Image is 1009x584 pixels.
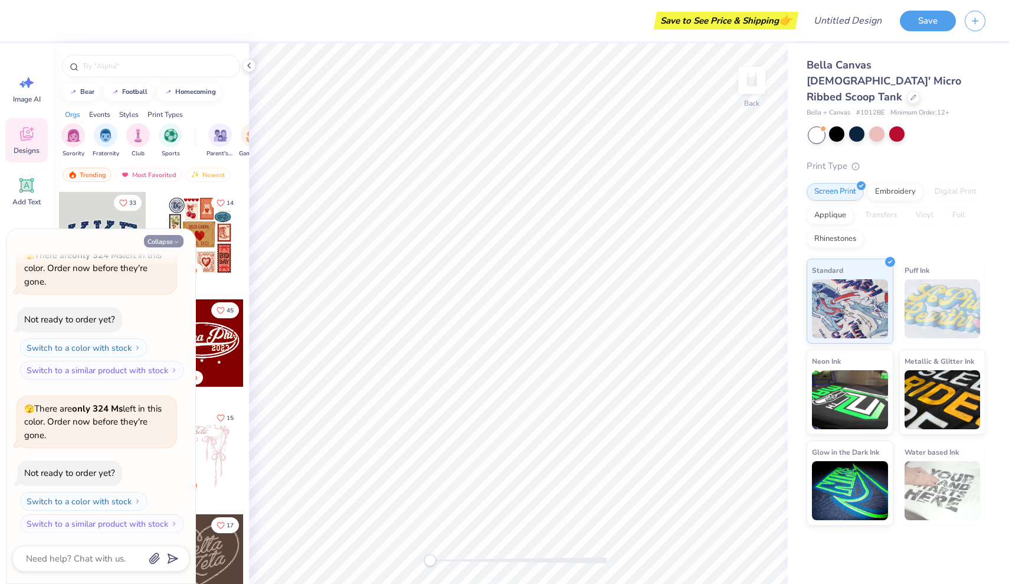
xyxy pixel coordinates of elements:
img: Metallic & Glitter Ink [905,370,981,429]
div: Not ready to order yet? [24,314,115,325]
button: Like [211,195,239,211]
div: Not ready to order yet? [24,467,115,479]
div: Newest [185,168,230,182]
input: Untitled Design [804,9,891,32]
div: bear [80,89,94,95]
img: Sports Image [164,129,178,142]
img: Standard [812,279,888,338]
img: Switch to a similar product with stock [171,367,178,374]
span: Bella Canvas [DEMOGRAPHIC_DATA]' Micro Ribbed Scoop Tank [807,58,961,104]
div: Orgs [65,109,80,120]
strong: only 324 Ms [72,403,123,415]
img: Switch to a color with stock [134,344,141,351]
span: Add Text [12,197,41,207]
img: Parent's Weekend Image [214,129,227,142]
span: # 1012BE [856,108,884,118]
div: Vinyl [908,207,941,224]
div: Applique [807,207,854,224]
img: trending.gif [68,171,77,179]
button: filter button [207,123,234,158]
span: 15 [227,415,234,421]
button: Save [900,11,956,31]
img: most_fav.gif [120,171,130,179]
div: Accessibility label [424,554,436,566]
div: Styles [119,109,139,120]
img: Sorority Image [67,129,80,142]
img: Switch to a similar product with stock [171,520,178,527]
span: Standard [812,264,843,276]
div: filter for Fraternity [93,123,119,158]
div: Print Type [807,159,985,173]
div: football [122,89,148,95]
button: homecoming [157,83,221,101]
button: filter button [239,123,266,158]
img: trend_line.gif [163,89,173,96]
div: Rhinestones [807,230,864,248]
div: homecoming [175,89,216,95]
div: Screen Print [807,183,864,201]
span: Sports [162,149,180,158]
img: Switch to a color with stock [134,498,141,505]
button: filter button [61,123,85,158]
span: Minimum Order: 12 + [890,108,949,118]
button: Like [114,195,142,211]
div: filter for Parent's Weekend [207,123,234,158]
button: Like [211,302,239,318]
span: Metallic & Glitter Ink [905,355,974,367]
img: newest.gif [191,171,200,179]
button: bear [62,83,100,101]
button: filter button [126,123,150,158]
div: Embroidery [867,183,923,201]
div: Print Types [148,109,183,120]
div: Digital Print [927,183,984,201]
span: 17 [227,523,234,528]
div: filter for Game Day [239,123,266,158]
span: Neon Ink [812,355,841,367]
img: trend_line.gif [68,89,78,96]
span: Bella + Canvas [807,108,850,118]
img: Glow in the Dark Ink [812,461,888,520]
button: Switch to a similar product with stock [20,361,184,380]
button: Collapse [144,235,184,247]
span: 🫣 [24,403,34,415]
span: Glow in the Dark Ink [812,446,879,458]
span: 45 [227,308,234,314]
strong: only 324 Ms [72,249,123,261]
span: Game Day [239,149,266,158]
span: 🫣 [24,250,34,261]
span: Parent's Weekend [207,149,234,158]
span: Image AI [13,94,41,104]
img: Water based Ink [905,461,981,520]
div: filter for Club [126,123,150,158]
button: football [104,83,153,101]
span: Designs [14,146,40,155]
span: 14 [227,200,234,206]
img: trend_line.gif [110,89,120,96]
input: Try "Alpha" [81,60,232,72]
button: Like [211,517,239,533]
img: Back [740,68,764,92]
span: Puff Ink [905,264,929,276]
button: Like [211,410,239,426]
span: Fraternity [93,149,119,158]
img: Fraternity Image [99,129,112,142]
span: There are left in this color. Order now before they're gone. [24,249,162,288]
div: Save to See Price & Shipping [657,12,795,30]
div: filter for Sports [159,123,182,158]
button: Switch to a color with stock [20,338,148,357]
span: Club [132,149,145,158]
button: filter button [93,123,119,158]
span: Water based Ink [905,446,959,458]
button: Switch to a color with stock [20,492,148,511]
div: Trending [63,168,112,182]
img: Club Image [132,129,145,142]
span: 👉 [779,13,792,27]
button: Switch to a similar product with stock [20,514,184,533]
div: filter for Sorority [61,123,85,158]
img: Game Day Image [246,129,260,142]
img: Puff Ink [905,279,981,338]
div: Foil [945,207,972,224]
div: Transfers [857,207,905,224]
span: There are left in this color. Order now before they're gone. [24,403,162,441]
button: filter button [159,123,182,158]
